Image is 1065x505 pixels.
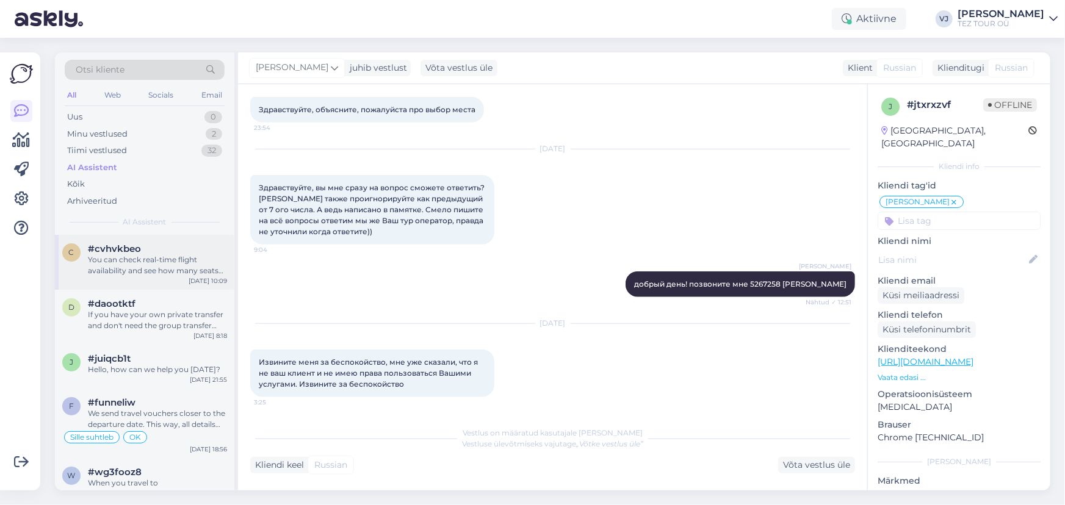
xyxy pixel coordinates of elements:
[843,62,873,74] div: Klient
[76,63,125,76] span: Otsi kliente
[576,439,643,448] i: „Võtke vestlus üle”
[68,471,76,480] span: w
[68,303,74,312] span: d
[193,331,227,340] div: [DATE] 8:18
[67,145,127,157] div: Tiimi vestlused
[878,179,1041,192] p: Kliendi tag'id
[206,128,222,140] div: 2
[933,62,984,74] div: Klienditugi
[907,98,983,112] div: # jtxrxzvf
[878,274,1041,287] p: Kliendi email
[878,343,1041,356] p: Klienditeekond
[88,408,227,430] div: We send travel vouchers closer to the departure date. This way, all details are correct and up-to...
[634,279,847,288] span: добрый день! позвоните мне 5267258 [PERSON_NAME]
[88,364,227,375] div: Hello, how can we help you [DATE]?
[878,253,1027,267] input: Lisa nimi
[889,102,892,111] span: j
[259,183,486,236] span: Здравствуйте, вы мне сразу на вопрос сможете ответить? [PERSON_NAME] также проигнорируйте как пре...
[314,459,347,471] span: Russian
[67,128,128,140] div: Minu vestlused
[878,475,1041,487] p: Märkmed
[878,418,1041,431] p: Brauser
[250,459,304,471] div: Kliendi keel
[123,217,167,227] span: AI Assistent
[878,212,1041,230] input: Lisa tag
[259,105,475,114] span: Здравствуйте, объясните, пожалуйста про выбор места
[204,111,222,123] div: 0
[102,87,123,103] div: Web
[878,321,976,338] div: Küsi telefoninumbrit
[69,248,74,257] span: c
[70,434,114,441] span: Sille suhtleb
[878,388,1041,401] p: Operatsioonisüsteem
[799,262,851,271] span: [PERSON_NAME]
[65,87,79,103] div: All
[10,62,33,85] img: Askly Logo
[878,287,964,304] div: Küsi meiliaadressi
[146,87,176,103] div: Socials
[958,19,1044,29] div: TEZ TOUR OÜ
[259,357,480,389] span: Извините меня за беспокойство, мне уже сказали, что я не ваш клиент и не имею права пользоваться ...
[958,9,1058,29] a: [PERSON_NAME]TEZ TOUR OÜ
[129,434,141,441] span: OK
[250,143,855,154] div: [DATE]
[878,356,973,367] a: [URL][DOMAIN_NAME]
[67,162,117,174] div: AI Assistent
[806,298,851,307] span: Nähtud ✓ 12:51
[421,60,497,76] div: Võta vestlus üle
[88,467,142,478] span: #wg3fooz8
[67,111,82,123] div: Uus
[832,8,906,30] div: Aktiivne
[199,87,225,103] div: Email
[88,254,227,276] div: You can check real-time flight availability and see how many seats are left by visiting this link...
[88,353,131,364] span: #juiqcb1t
[70,357,73,367] span: j
[936,10,953,27] div: VJ
[883,62,916,74] span: Russian
[88,298,135,309] span: #daootktf
[878,456,1041,467] div: [PERSON_NAME]
[463,428,643,437] span: Vestlus on määratud kasutajale [PERSON_NAME]
[250,318,855,329] div: [DATE]
[254,245,300,254] span: 9:04
[88,309,227,331] div: If you have your own private transfer and don't need the group transfer from [GEOGRAPHIC_DATA], p...
[958,9,1044,19] div: [PERSON_NAME]
[256,61,328,74] span: [PERSON_NAME]
[878,161,1041,172] div: Kliendi info
[88,243,141,254] span: #cvhvkbeo
[778,457,855,473] div: Võta vestlus üle
[88,397,135,408] span: #funneliw
[254,398,300,407] span: 3:25
[881,124,1028,150] div: [GEOGRAPHIC_DATA], [GEOGRAPHIC_DATA]
[886,198,950,206] span: [PERSON_NAME]
[983,98,1037,112] span: Offline
[190,375,227,384] div: [DATE] 21:55
[462,439,643,448] span: Vestluse ülevõtmiseks vajutage
[995,62,1028,74] span: Russian
[69,401,74,410] span: f
[67,195,117,207] div: Arhiveeritud
[878,309,1041,321] p: Kliendi telefon
[878,372,1041,383] p: Vaata edasi ...
[201,145,222,157] div: 32
[189,276,227,285] div: [DATE] 10:09
[878,235,1041,248] p: Kliendi nimi
[88,478,227,500] div: When you travel to [GEOGRAPHIC_DATA], you need a valid travel document. If you are an [DEMOGRAPHI...
[345,62,407,74] div: juhib vestlust
[878,401,1041,414] p: [MEDICAL_DATA]
[254,123,300,132] span: 23:54
[67,178,85,190] div: Kõik
[190,445,227,454] div: [DATE] 18:56
[878,431,1041,444] p: Chrome [TECHNICAL_ID]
